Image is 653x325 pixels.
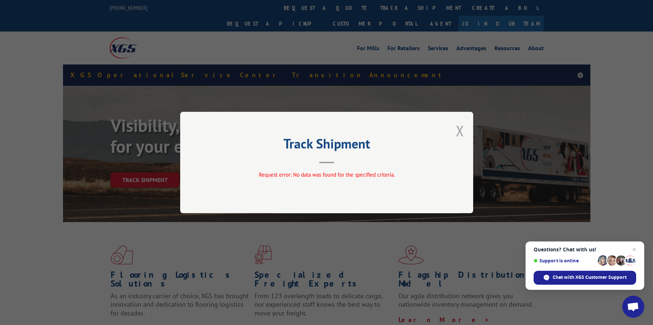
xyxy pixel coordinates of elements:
[534,258,595,263] span: Support is online
[534,271,636,285] span: Chat with XGS Customer Support
[553,274,627,281] span: Chat with XGS Customer Support
[217,139,437,152] h2: Track Shipment
[456,121,464,140] button: Close modal
[534,247,636,252] span: Questions? Chat with us!
[622,296,644,318] a: Open chat
[259,171,394,178] span: Request error: No data was found for the specified criteria.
